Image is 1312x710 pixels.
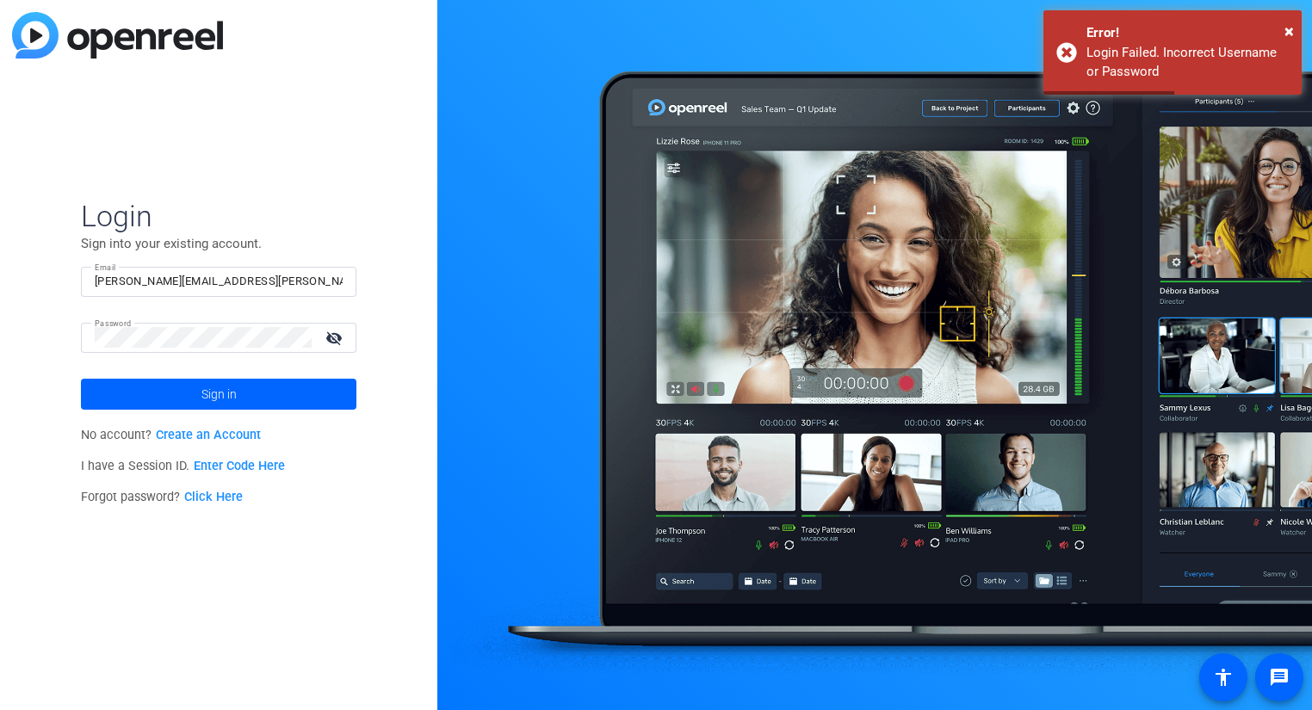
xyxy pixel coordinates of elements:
a: Click Here [184,490,243,504]
mat-icon: message [1269,667,1290,688]
button: Close [1284,18,1294,44]
span: I have a Session ID. [81,459,285,473]
button: Sign in [81,379,356,410]
a: Create an Account [156,428,261,442]
span: No account? [81,428,261,442]
mat-label: Email [95,262,116,272]
span: Forgot password? [81,490,243,504]
span: Login [81,198,356,234]
mat-label: Password [95,318,132,328]
div: Login Failed. Incorrect Username or Password [1086,43,1289,82]
mat-icon: visibility_off [315,325,356,350]
img: blue-gradient.svg [12,12,223,59]
div: Error! [1086,23,1289,43]
span: Sign in [201,373,237,416]
p: Sign into your existing account. [81,234,356,253]
input: Enter Email Address [95,271,343,292]
a: Enter Code Here [194,459,285,473]
mat-icon: accessibility [1213,667,1234,688]
span: × [1284,21,1294,41]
